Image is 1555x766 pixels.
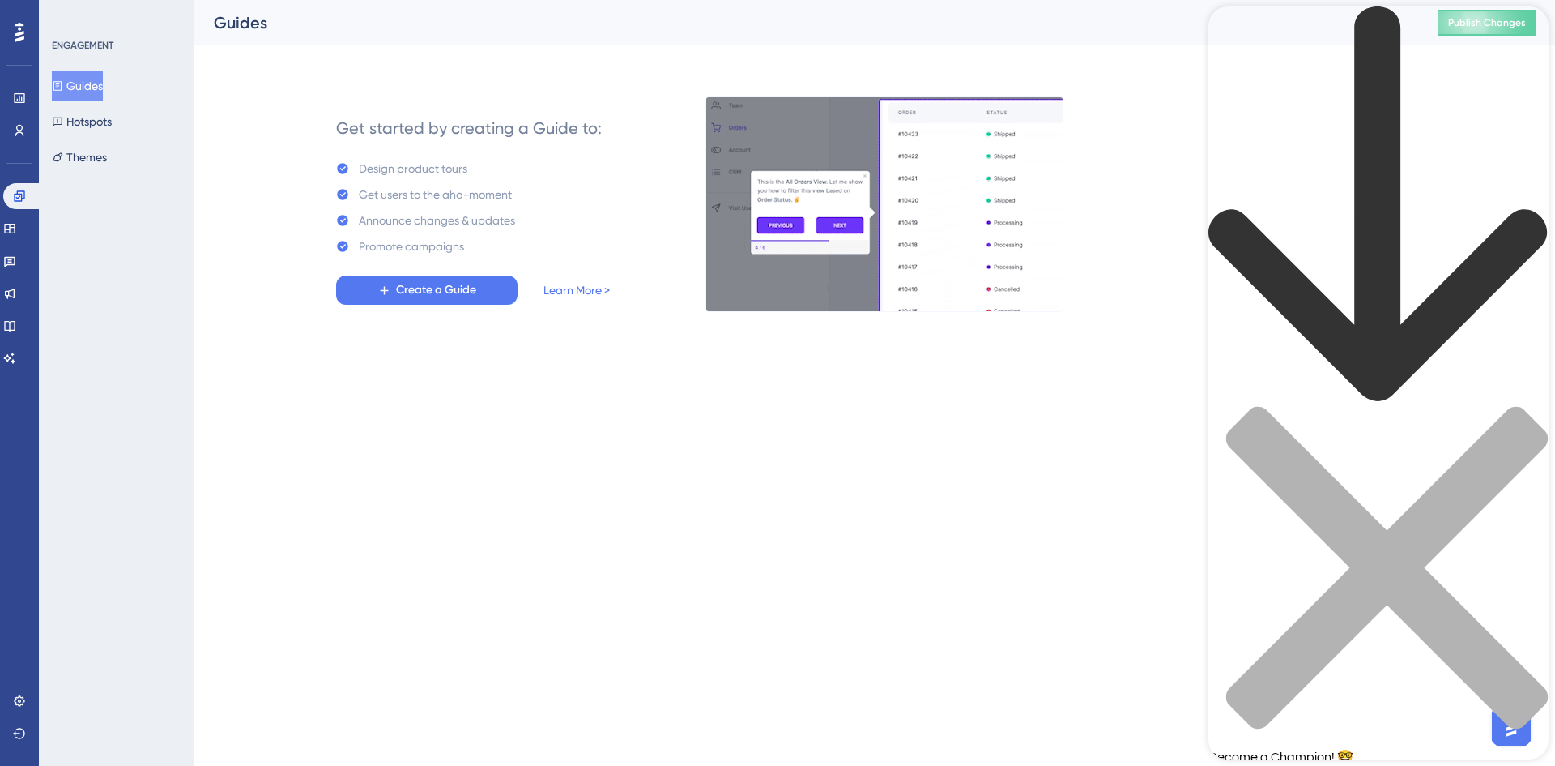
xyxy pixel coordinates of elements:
div: ENGAGEMENT [52,39,113,52]
img: 21a29cd0e06a8f1d91b8bced9f6e1c06.gif [705,96,1063,312]
div: Design product tours [359,159,467,178]
div: Announce changes & updates [359,211,515,230]
button: Create a Guide [336,276,518,305]
div: Guides [214,11,1398,34]
a: Learn More > [543,280,610,300]
span: Create a Guide [396,280,476,300]
div: Get started by creating a Guide to: [336,117,602,139]
img: launcher-image-alternative-text [10,10,39,39]
div: Promote campaigns [359,237,464,256]
button: Hotspots [52,107,112,136]
button: Guides [52,71,103,101]
button: Themes [52,143,107,172]
span: Need Help? [38,4,101,24]
div: Get users to the aha-moment [359,185,512,204]
button: Open AI Assistant Launcher [5,5,44,44]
